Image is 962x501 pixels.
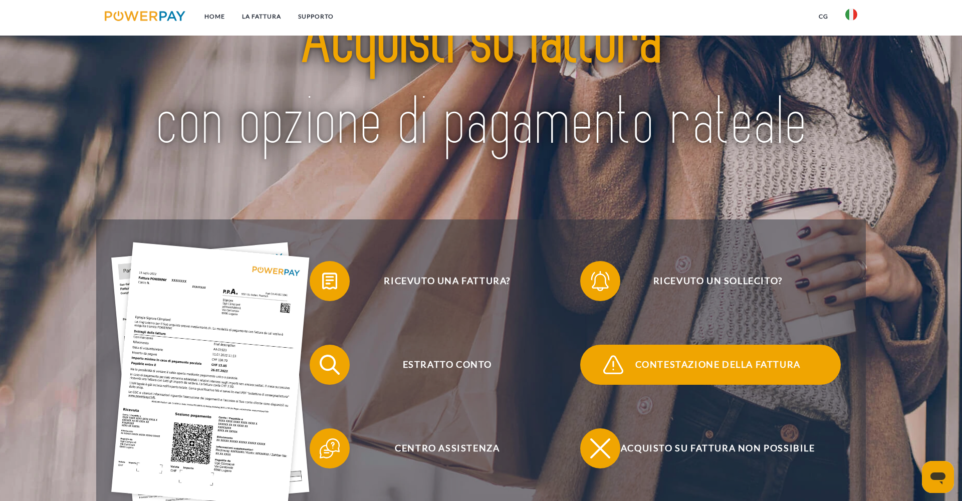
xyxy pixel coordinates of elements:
[317,436,342,461] img: qb_help.svg
[595,428,841,468] span: Acquisto su fattura non possibile
[845,9,857,21] img: it
[317,269,342,294] img: qb_bill.svg
[595,261,841,301] span: Ricevuto un sollecito?
[922,461,954,493] iframe: Pulsante per aprire la finestra di messaggistica
[310,345,570,385] button: Estratto conto
[290,8,342,26] a: Supporto
[580,428,841,468] button: Acquisto su fattura non possibile
[310,428,570,468] button: Centro assistenza
[310,261,570,301] button: Ricevuto una fattura?
[810,8,837,26] a: CG
[588,269,613,294] img: qb_bell.svg
[233,8,290,26] a: LA FATTURA
[325,428,570,468] span: Centro assistenza
[105,11,185,21] img: logo-powerpay.svg
[325,345,570,385] span: Estratto conto
[196,8,233,26] a: Home
[325,261,570,301] span: Ricevuto una fattura?
[317,352,342,377] img: qb_search.svg
[580,345,841,385] button: Contestazione della fattura
[588,436,613,461] img: qb_close.svg
[601,352,626,377] img: qb_warning.svg
[580,261,841,301] button: Ricevuto un sollecito?
[595,345,841,385] span: Contestazione della fattura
